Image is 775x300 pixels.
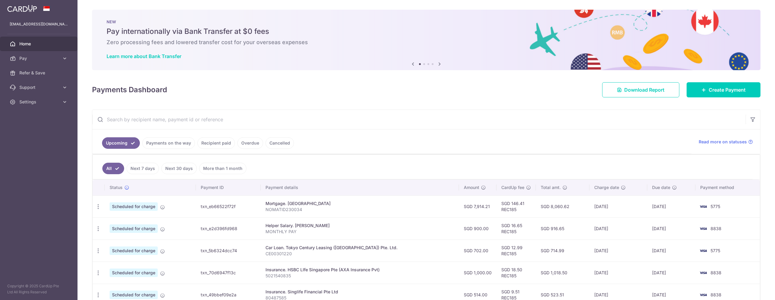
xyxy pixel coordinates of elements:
span: Read more on statuses [699,139,747,145]
div: Insurance. HSBC LIfe Singapore Pte (AXA Insurance Pvt) [265,267,454,273]
a: Create Payment [687,82,760,97]
img: CardUp [7,5,37,12]
td: [DATE] [647,240,696,262]
td: SGD 18.50 REC185 [496,262,536,284]
p: CE00301220 [265,251,454,257]
td: SGD 714.99 [536,240,590,262]
p: [EMAIL_ADDRESS][DOMAIN_NAME] [10,21,68,27]
a: Next 7 days [127,163,159,174]
td: SGD 702.00 [459,240,496,262]
img: Bank Card [697,225,709,232]
span: Download Report [624,86,665,93]
td: [DATE] [647,195,696,217]
div: Mortgage. [GEOGRAPHIC_DATA] [265,201,454,207]
td: [DATE] [647,262,696,284]
span: 8838 [711,270,721,275]
span: 5775 [711,248,720,253]
img: Bank transfer banner [92,10,760,70]
td: txn_5b6324dcc74 [196,240,261,262]
h4: Payments Dashboard [92,84,167,95]
a: Learn more about Bank Transfer [107,53,181,59]
span: Status [110,184,123,191]
div: Insurance. Singlife Financial Pte Ltd [265,289,454,295]
td: SGD 7,914.21 [459,195,496,217]
td: SGD 916.65 [536,217,590,240]
a: Recipient paid [197,137,235,149]
span: Scheduled for charge [110,246,158,255]
img: Bank Card [697,203,709,210]
a: All [102,163,124,174]
span: Settings [19,99,59,105]
p: NOMATID230034 [265,207,454,213]
span: Scheduled for charge [110,224,158,233]
td: SGD 1,000.00 [459,262,496,284]
span: Due date [652,184,670,191]
img: Bank Card [697,247,709,254]
span: Pay [19,55,59,61]
td: [DATE] [589,262,647,284]
td: [DATE] [589,240,647,262]
a: Cancelled [265,137,294,149]
img: Bank Card [697,269,709,276]
span: Charge date [594,184,619,191]
a: Next 30 days [161,163,197,174]
div: Helper Salary. [PERSON_NAME] [265,223,454,229]
span: Home [19,41,59,47]
span: Amount [464,184,479,191]
p: NEW [107,19,746,24]
span: Refer & Save [19,70,59,76]
td: txn_eb66522f72f [196,195,261,217]
div: Car Loan. Tokyo Century Leasing ([GEOGRAPHIC_DATA]) Pte. Ltd. [265,245,454,251]
span: 5775 [711,204,720,209]
td: txn_70d6947f13c [196,262,261,284]
a: Download Report [602,82,679,97]
span: Scheduled for charge [110,269,158,277]
span: Support [19,84,59,90]
a: Payments on the way [142,137,195,149]
p: 5021540835 [265,273,454,279]
a: Upcoming [102,137,140,149]
a: Read more on statuses [699,139,753,145]
a: More than 1 month [199,163,246,174]
td: SGD 16.65 REC185 [496,217,536,240]
a: Overdue [237,137,263,149]
th: Payment ID [196,180,261,195]
span: CardUp fee [501,184,524,191]
img: Bank Card [697,291,709,298]
td: [DATE] [589,195,647,217]
td: [DATE] [647,217,696,240]
span: Create Payment [709,86,746,93]
th: Payment details [261,180,459,195]
td: SGD 900.00 [459,217,496,240]
p: MONTHLY PAY [265,229,454,235]
td: SGD 1,018.50 [536,262,590,284]
span: Scheduled for charge [110,291,158,299]
span: Scheduled for charge [110,202,158,211]
td: SGD 12.99 REC185 [496,240,536,262]
input: Search by recipient name, payment id or reference [92,110,746,129]
span: 8838 [711,292,721,297]
th: Payment method [695,180,760,195]
td: txn_e2d396fd968 [196,217,261,240]
td: [DATE] [589,217,647,240]
span: Total amt. [541,184,561,191]
h5: Pay internationally via Bank Transfer at $0 fees [107,27,746,36]
span: 8838 [711,226,721,231]
h6: Zero processing fees and lowered transfer cost for your overseas expenses [107,39,746,46]
td: SGD 146.41 REC185 [496,195,536,217]
td: SGD 8,060.62 [536,195,590,217]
